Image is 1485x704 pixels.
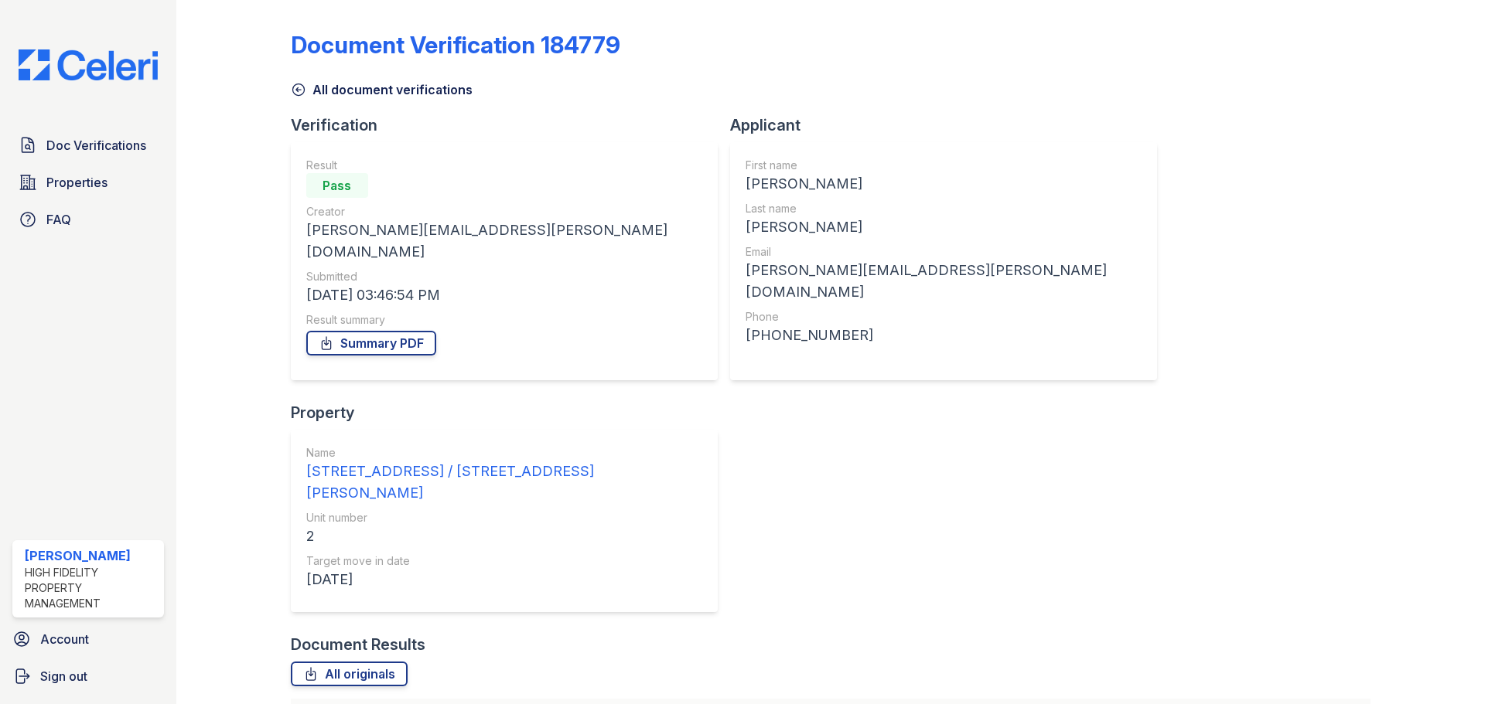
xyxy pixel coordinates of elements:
span: Properties [46,173,108,192]
div: [PERSON_NAME][EMAIL_ADDRESS][PERSON_NAME][DOMAIN_NAME] [306,219,702,263]
div: First name [746,158,1142,173]
div: Email [746,244,1142,260]
div: Submitted [306,269,702,284]
span: Account [40,630,89,648]
a: FAQ [12,204,164,235]
a: Doc Verifications [12,130,164,161]
div: [PERSON_NAME] [25,546,158,565]
div: 2 [306,525,702,547]
a: Properties [12,167,164,198]
div: Applicant [730,114,1169,136]
a: All document verifications [291,80,473,99]
div: Unit number [306,510,702,525]
a: Account [6,624,170,655]
div: Document Verification 184779 [291,31,620,59]
div: Document Results [291,634,425,655]
span: Sign out [40,667,87,685]
img: CE_Logo_Blue-a8612792a0a2168367f1c8372b55b34899dd931a85d93a1a3d3e32e68fde9ad4.png [6,49,170,80]
div: [STREET_ADDRESS] / [STREET_ADDRESS][PERSON_NAME] [306,461,702,504]
div: Phone [746,309,1142,325]
div: Last name [746,201,1142,216]
div: Target move in date [306,553,702,569]
div: [DATE] 03:46:54 PM [306,284,702,306]
div: High Fidelity Property Management [25,565,158,611]
div: Property [291,402,730,423]
div: Result summary [306,312,702,328]
span: Doc Verifications [46,136,146,155]
a: Summary PDF [306,331,436,355]
a: All originals [291,661,408,686]
div: Pass [306,173,368,198]
div: Creator [306,204,702,219]
div: [DATE] [306,569,702,590]
div: Result [306,158,702,173]
div: [PERSON_NAME][EMAIL_ADDRESS][PERSON_NAME][DOMAIN_NAME] [746,260,1142,303]
span: FAQ [46,210,71,229]
div: [PHONE_NUMBER] [746,325,1142,346]
div: Verification [291,114,730,136]
div: [PERSON_NAME] [746,173,1142,195]
div: Name [306,445,702,461]
a: Sign out [6,661,170,692]
a: Name [STREET_ADDRESS] / [STREET_ADDRESS][PERSON_NAME] [306,445,702,504]
div: [PERSON_NAME] [746,216,1142,238]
